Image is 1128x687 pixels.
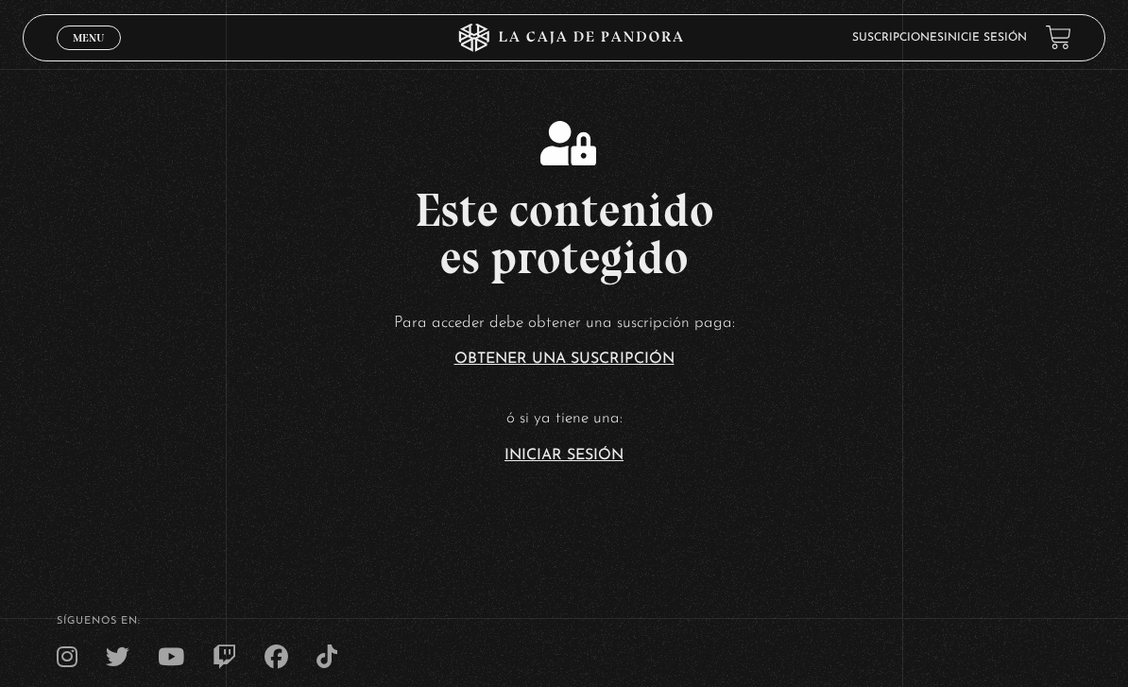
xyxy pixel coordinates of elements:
a: Iniciar Sesión [504,448,624,463]
a: Suscripciones [852,32,944,43]
a: Inicie sesión [944,32,1027,43]
a: View your shopping cart [1046,25,1071,50]
h4: SÍguenos en: [57,616,1072,627]
a: Obtener una suscripción [454,352,675,367]
span: Cerrar [66,47,111,60]
span: Menu [73,32,104,43]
